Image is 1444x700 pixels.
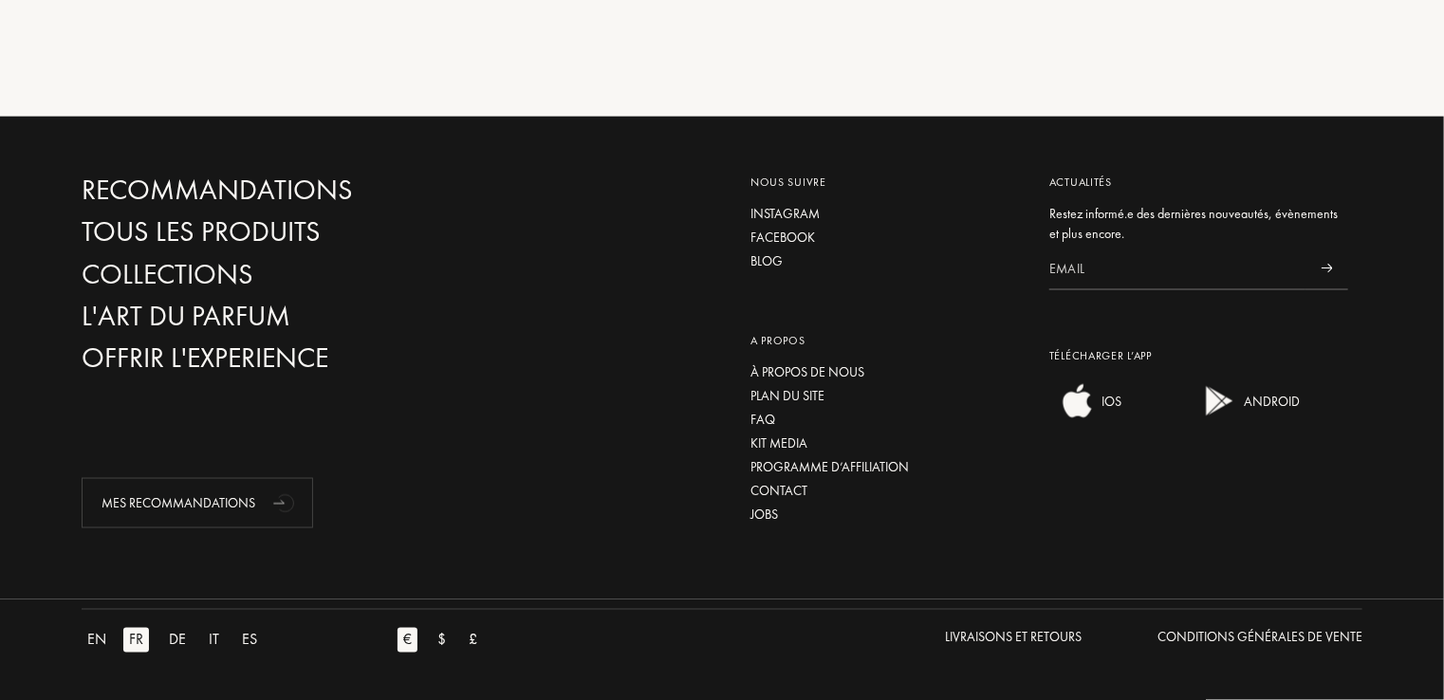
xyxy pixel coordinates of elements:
img: android app [1201,382,1239,420]
a: Contact [750,481,1021,501]
div: £ [463,628,483,653]
a: Conditions Générales de Vente [1157,628,1362,653]
a: Plan du site [750,386,1021,406]
div: € [398,628,417,653]
div: FR [123,628,149,653]
a: ios appIOS [1049,407,1121,424]
a: $ [432,628,463,653]
a: android appANDROID [1192,407,1300,424]
a: À propos de nous [750,362,1021,382]
div: EN [82,628,112,653]
a: FR [123,628,163,653]
a: € [398,628,432,653]
div: IOS [1097,382,1121,420]
img: news_send.svg [1321,264,1333,273]
a: EN [82,628,123,653]
div: Livraisons et Retours [945,628,1082,648]
a: Offrir l'experience [82,341,490,375]
a: Instagram [750,204,1021,224]
div: A propos [750,332,1021,349]
div: Mes Recommandations [82,478,313,528]
a: Blog [750,251,1021,271]
div: Conditions Générales de Vente [1157,628,1362,648]
img: ios app [1059,382,1097,420]
div: ANDROID [1239,382,1300,420]
div: $ [432,628,452,653]
a: Jobs [750,505,1021,525]
div: ES [236,628,263,653]
a: FAQ [750,410,1021,430]
a: £ [463,628,494,653]
div: animation [267,484,305,522]
a: Tous les produits [82,215,490,249]
div: IT [203,628,225,653]
a: L'Art du Parfum [82,300,490,333]
div: Télécharger L’app [1049,347,1348,364]
div: DE [163,628,192,653]
div: Restez informé.e des dernières nouveautés, évènements et plus encore. [1049,204,1348,244]
a: Collections [82,258,490,291]
a: Recommandations [82,174,490,207]
div: Actualités [1049,174,1348,191]
div: Nous suivre [750,174,1021,191]
input: Email [1049,248,1305,290]
a: Kit media [750,433,1021,453]
a: Livraisons et Retours [945,628,1082,653]
a: ES [236,628,274,653]
a: Programme d’affiliation [750,457,1021,477]
a: Facebook [750,228,1021,248]
a: IT [203,628,236,653]
a: DE [163,628,203,653]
